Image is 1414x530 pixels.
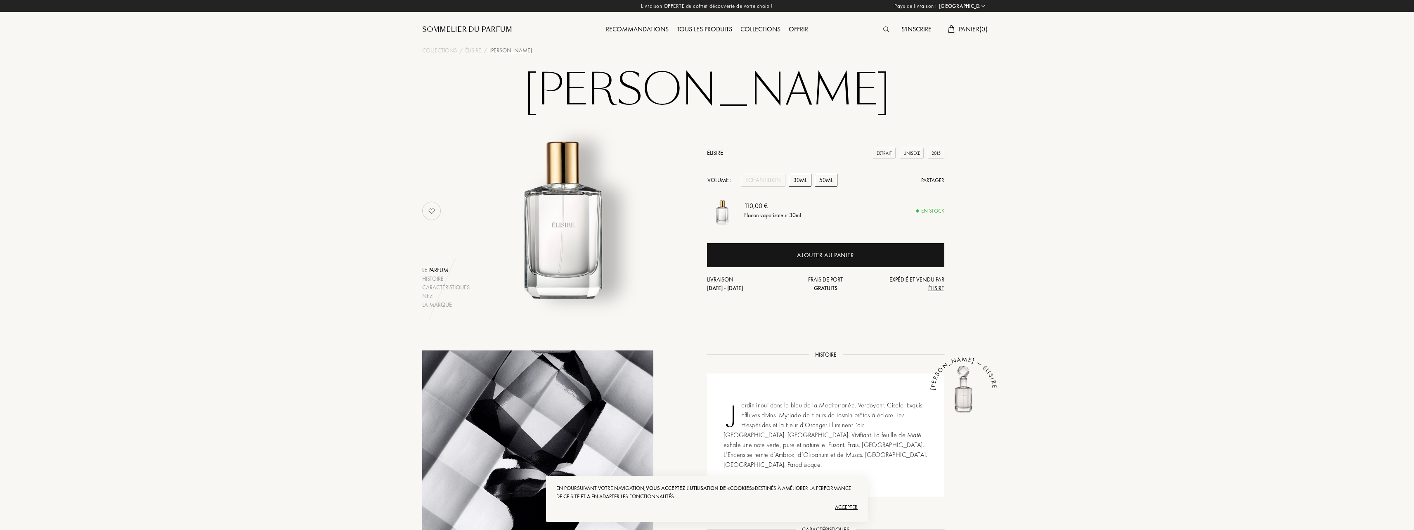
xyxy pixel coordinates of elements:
[422,274,470,283] div: Histoire
[785,25,812,33] a: Offrir
[916,207,944,215] div: En stock
[556,484,858,501] div: En poursuivant votre navigation, destinés à améliorer la performance de ce site et à en adapter l...
[897,25,936,33] a: S'inscrire
[814,284,837,292] span: Gratuits
[789,174,811,187] div: 30mL
[501,68,913,113] h1: [PERSON_NAME]
[423,203,440,219] img: no_like_p.png
[707,195,738,226] img: Jasmin Paradis Élisire
[797,251,854,260] div: Ajouter au panier
[948,25,955,33] img: cart.svg
[785,24,812,35] div: Offrir
[707,149,723,156] a: Élisire
[463,105,667,309] img: Jasmin Paradis Élisire
[707,174,736,187] div: Volume :
[744,211,802,220] div: Flacon vaporisateur 30mL
[744,201,802,211] div: 110,00 €
[736,24,785,35] div: Collections
[786,275,865,293] div: Frais de port
[459,46,463,55] div: /
[959,25,988,33] span: Panier ( 0 )
[815,174,837,187] div: 50mL
[602,25,673,33] a: Recommandations
[673,24,736,35] div: Tous les produits
[865,275,944,293] div: Expédié et vendu par
[422,266,470,274] div: Le parfum
[928,148,944,159] div: 2015
[422,46,457,55] a: Collections
[556,501,858,514] div: Accepter
[921,176,944,185] div: Partager
[422,300,470,309] div: La marque
[741,174,785,187] div: Echantillon
[707,275,786,293] div: Livraison
[646,485,755,492] span: vous acceptez l'utilisation de «cookies»
[939,365,988,415] img: Jasmin Paradis
[602,24,673,35] div: Recommandations
[707,374,944,497] div: Jardin inouï dans le bleu de la Méditerranée. Verdoyant. Ciselé. Exquis. Effluves divins. Myr...
[883,26,889,32] img: search_icn.svg
[489,46,532,55] div: [PERSON_NAME]
[422,25,512,35] a: Sommelier du Parfum
[897,24,936,35] div: S'inscrire
[422,292,470,300] div: Nez
[484,46,487,55] div: /
[736,25,785,33] a: Collections
[928,284,944,292] span: Élisire
[900,148,924,159] div: Unisexe
[894,2,937,10] span: Pays de livraison :
[673,25,736,33] a: Tous les produits
[465,46,481,55] a: Élisire
[707,284,743,292] span: [DATE] - [DATE]
[422,283,470,292] div: Caractéristiques
[873,148,896,159] div: Extrait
